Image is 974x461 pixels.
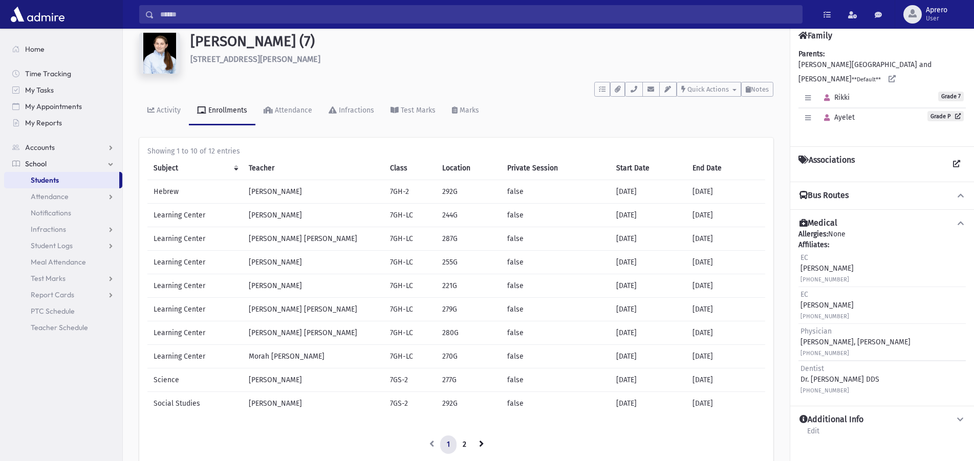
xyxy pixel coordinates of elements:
td: [PERSON_NAME] [PERSON_NAME] [243,321,384,345]
span: Physician [800,327,832,336]
a: Notifications [4,205,122,221]
a: Report Cards [4,287,122,303]
td: 7GH-LC [384,274,436,298]
a: Grade P [927,111,964,121]
span: Attendance [31,192,69,201]
td: 7GS-2 [384,392,436,415]
td: Social Studies [147,392,243,415]
td: [PERSON_NAME] [243,392,384,415]
span: My Tasks [25,85,54,95]
td: false [501,204,610,227]
td: 7GH-LC [384,204,436,227]
a: Edit [807,425,820,444]
td: [PERSON_NAME] [243,204,384,227]
span: Report Cards [31,290,74,299]
td: [PERSON_NAME] [PERSON_NAME] [243,298,384,321]
span: Teacher Schedule [31,323,88,332]
td: [DATE] [686,321,765,345]
a: Teacher Schedule [4,319,122,336]
th: End Date [686,157,765,180]
td: 7GH-LC [384,251,436,274]
button: Medical [798,218,966,229]
span: Notes [751,85,769,93]
h4: Bus Routes [799,190,849,201]
td: [DATE] [686,204,765,227]
span: Accounts [25,143,55,152]
a: Student Logs [4,237,122,254]
span: Students [31,175,59,185]
td: 221G [436,274,501,298]
td: Morah [PERSON_NAME] [243,345,384,368]
td: 255G [436,251,501,274]
span: Time Tracking [25,69,71,78]
div: [PERSON_NAME] [800,289,854,321]
td: false [501,298,610,321]
span: Notifications [31,208,71,217]
td: false [501,368,610,392]
td: [DATE] [610,392,686,415]
a: 2 [456,435,473,454]
span: EC [800,253,808,262]
td: [DATE] [610,227,686,251]
span: My Appointments [25,102,82,111]
td: [DATE] [686,345,765,368]
td: false [501,227,610,251]
td: Learning Center [147,298,243,321]
a: Test Marks [4,270,122,287]
td: [PERSON_NAME] [243,180,384,204]
td: 7GS-2 [384,368,436,392]
a: Accounts [4,139,122,156]
b: Parents: [798,50,825,58]
td: [DATE] [686,180,765,204]
td: Learning Center [147,227,243,251]
td: 7GH-2 [384,180,436,204]
a: My Reports [4,115,122,131]
th: Teacher [243,157,384,180]
div: [PERSON_NAME][GEOGRAPHIC_DATA] and [PERSON_NAME] [798,49,966,138]
a: Marks [444,97,487,125]
td: 270G [436,345,501,368]
span: PTC Schedule [31,306,75,316]
td: [PERSON_NAME] [243,274,384,298]
td: [PERSON_NAME] [PERSON_NAME] [243,227,384,251]
td: 244G [436,204,501,227]
span: Aprero [926,6,947,14]
th: Start Date [610,157,686,180]
h1: [PERSON_NAME] (7) [190,33,773,50]
a: Attendance [4,188,122,205]
a: School [4,156,122,172]
td: false [501,274,610,298]
small: [PHONE_NUMBER] [800,276,849,283]
td: [DATE] [686,298,765,321]
span: Quick Actions [687,85,729,93]
td: 7GH-LC [384,345,436,368]
td: false [501,180,610,204]
button: Notes [741,82,773,97]
a: My Tasks [4,82,122,98]
td: Science [147,368,243,392]
span: Home [25,45,45,54]
button: Additional Info [798,414,966,425]
td: [PERSON_NAME] [243,368,384,392]
div: Dr. [PERSON_NAME] DDS [800,363,879,396]
img: AdmirePro [8,4,67,25]
a: Home [4,41,122,57]
td: 7GH-LC [384,227,436,251]
h4: Medical [799,218,837,229]
span: Dentist [800,364,824,373]
a: My Appointments [4,98,122,115]
td: 7GH-LC [384,298,436,321]
button: Quick Actions [677,82,741,97]
a: Students [4,172,119,188]
div: [PERSON_NAME], [PERSON_NAME] [800,326,911,358]
td: Hebrew [147,180,243,204]
td: [DATE] [686,227,765,251]
td: Learning Center [147,274,243,298]
td: [DATE] [686,368,765,392]
td: [DATE] [610,321,686,345]
span: Rikki [819,93,850,102]
td: [DATE] [610,180,686,204]
span: My Reports [25,118,62,127]
h4: Family [798,31,832,40]
td: 292G [436,392,501,415]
